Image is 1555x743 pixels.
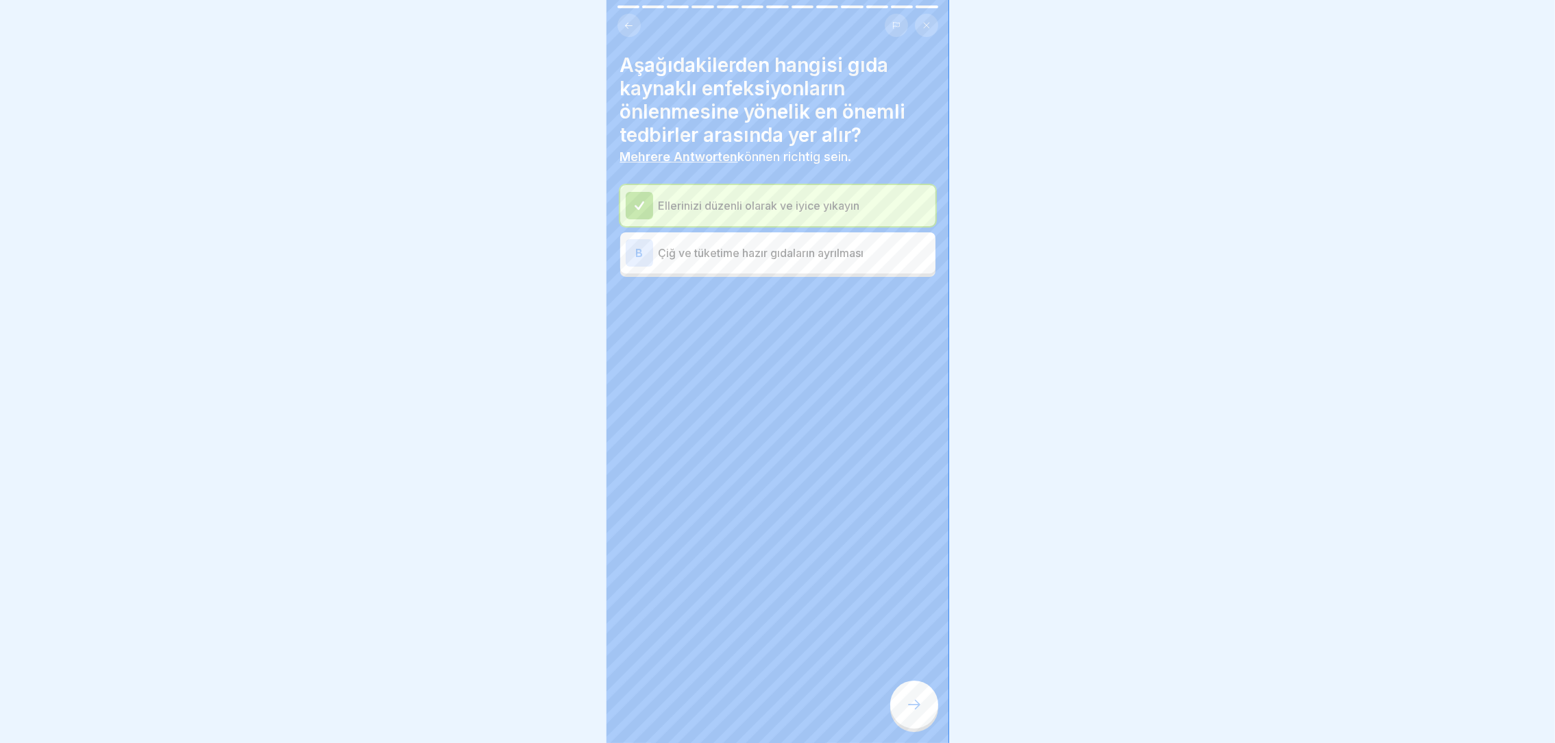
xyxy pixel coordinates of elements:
[620,149,738,164] b: Mehrere Antworten
[659,197,930,214] p: Ellerinizi düzenli olarak ve iyice yıkayın
[620,149,935,165] p: können richtig sein.
[620,53,935,147] h4: Aşağıdakilerden hangisi gıda kaynaklı enfeksiyonların önlenmesine yönelik en önemli tedbirler ara...
[626,239,653,267] div: B
[659,245,930,261] p: Çiğ ve tüketime hazır gıdaların ayrılması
